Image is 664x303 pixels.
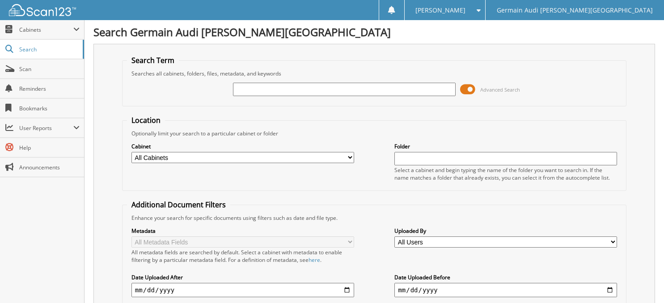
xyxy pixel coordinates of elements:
[394,283,617,297] input: end
[127,214,622,222] div: Enhance your search for specific documents using filters such as date and file type.
[19,85,80,93] span: Reminders
[480,86,520,93] span: Advanced Search
[394,227,617,235] label: Uploaded By
[127,55,179,65] legend: Search Term
[19,124,73,132] span: User Reports
[131,274,354,281] label: Date Uploaded After
[19,164,80,171] span: Announcements
[131,248,354,264] div: All metadata fields are searched by default. Select a cabinet with metadata to enable filtering b...
[127,130,622,137] div: Optionally limit your search to a particular cabinet or folder
[131,143,354,150] label: Cabinet
[9,4,76,16] img: scan123-logo-white.svg
[309,256,320,264] a: here
[127,115,165,125] legend: Location
[127,70,622,77] div: Searches all cabinets, folders, files, metadata, and keywords
[394,166,617,181] div: Select a cabinet and begin typing the name of the folder you want to search in. If the name match...
[131,227,354,235] label: Metadata
[131,283,354,297] input: start
[619,260,664,303] iframe: Chat Widget
[394,274,617,281] label: Date Uploaded Before
[394,143,617,150] label: Folder
[19,144,80,151] span: Help
[19,26,73,34] span: Cabinets
[19,65,80,73] span: Scan
[19,46,78,53] span: Search
[415,8,465,13] span: [PERSON_NAME]
[127,200,230,210] legend: Additional Document Filters
[93,25,655,39] h1: Search Germain Audi [PERSON_NAME][GEOGRAPHIC_DATA]
[497,8,653,13] span: Germain Audi [PERSON_NAME][GEOGRAPHIC_DATA]
[19,105,80,112] span: Bookmarks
